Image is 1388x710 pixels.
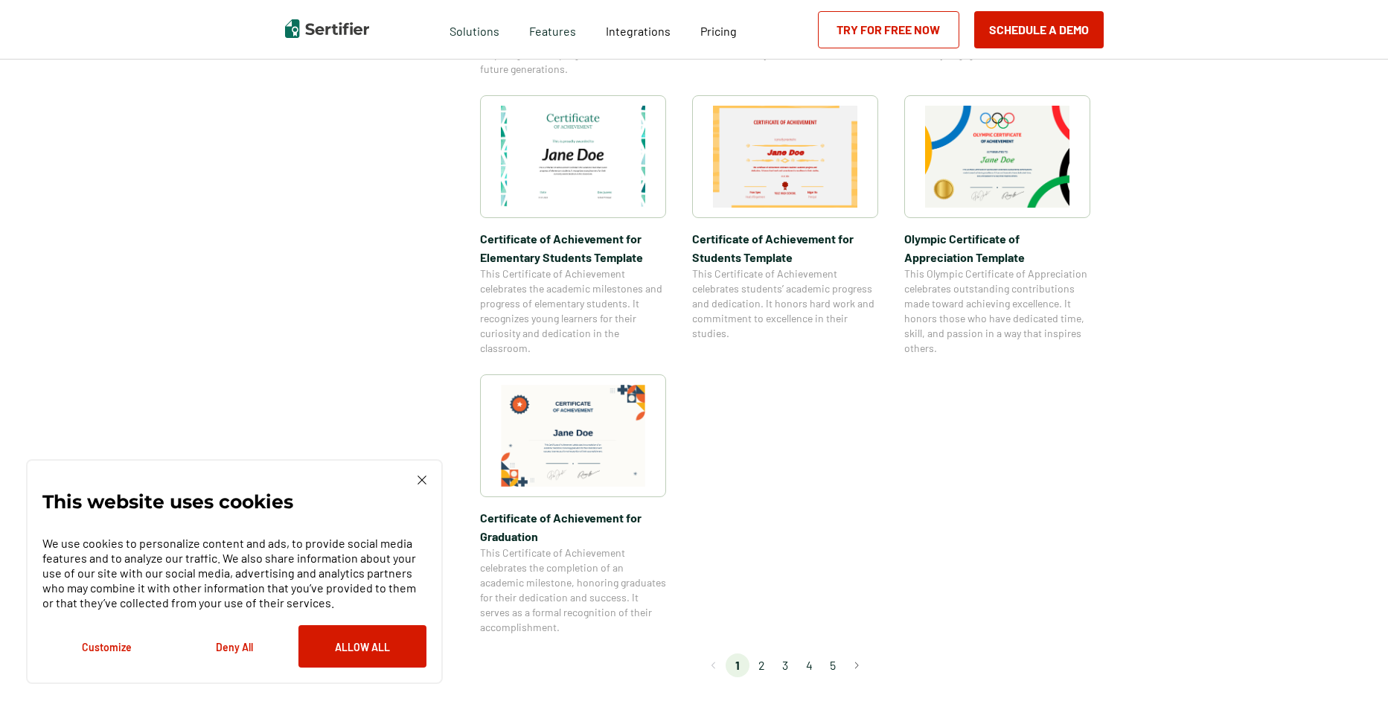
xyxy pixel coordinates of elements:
[480,95,666,356] a: Certificate of Achievement for Elementary Students TemplateCertificate of Achievement for Element...
[501,385,645,487] img: Certificate of Achievement for Graduation
[529,20,576,39] span: Features
[1314,639,1388,710] iframe: Chat Widget
[501,106,645,208] img: Certificate of Achievement for Elementary Students Template
[606,24,671,38] span: Integrations
[821,653,845,677] li: page 5
[480,229,666,266] span: Certificate of Achievement for Elementary Students Template
[974,11,1104,48] button: Schedule a Demo
[925,106,1069,208] img: Olympic Certificate of Appreciation​ Template
[773,653,797,677] li: page 3
[285,19,369,38] img: Sertifier | Digital Credentialing Platform
[726,653,749,677] li: page 1
[797,653,821,677] li: page 4
[692,229,878,266] span: Certificate of Achievement for Students Template
[904,266,1090,356] span: This Olympic Certificate of Appreciation celebrates outstanding contributions made toward achievi...
[692,95,878,356] a: Certificate of Achievement for Students TemplateCertificate of Achievement for Students TemplateT...
[298,625,426,668] button: Allow All
[480,508,666,546] span: Certificate of Achievement for Graduation
[480,546,666,635] span: This Certificate of Achievement celebrates the completion of an academic milestone, honoring grad...
[42,536,426,610] p: We use cookies to personalize content and ads, to provide social media features and to analyze ou...
[700,20,737,39] a: Pricing
[818,11,959,48] a: Try for Free Now
[713,106,857,208] img: Certificate of Achievement for Students Template
[700,24,737,38] span: Pricing
[480,266,666,356] span: This Certificate of Achievement celebrates the academic milestones and progress of elementary stu...
[42,625,170,668] button: Customize
[418,476,426,484] img: Cookie Popup Close
[42,494,293,509] p: This website uses cookies
[450,20,499,39] span: Solutions
[904,95,1090,356] a: Olympic Certificate of Appreciation​ TemplateOlympic Certificate of Appreciation​ TemplateThis Ol...
[692,266,878,341] span: This Certificate of Achievement celebrates students’ academic progress and dedication. It honors ...
[606,20,671,39] a: Integrations
[170,625,298,668] button: Deny All
[702,653,726,677] button: Go to previous page
[904,229,1090,266] span: Olympic Certificate of Appreciation​ Template
[749,653,773,677] li: page 2
[845,653,869,677] button: Go to next page
[480,374,666,635] a: Certificate of Achievement for GraduationCertificate of Achievement for GraduationThis Certificat...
